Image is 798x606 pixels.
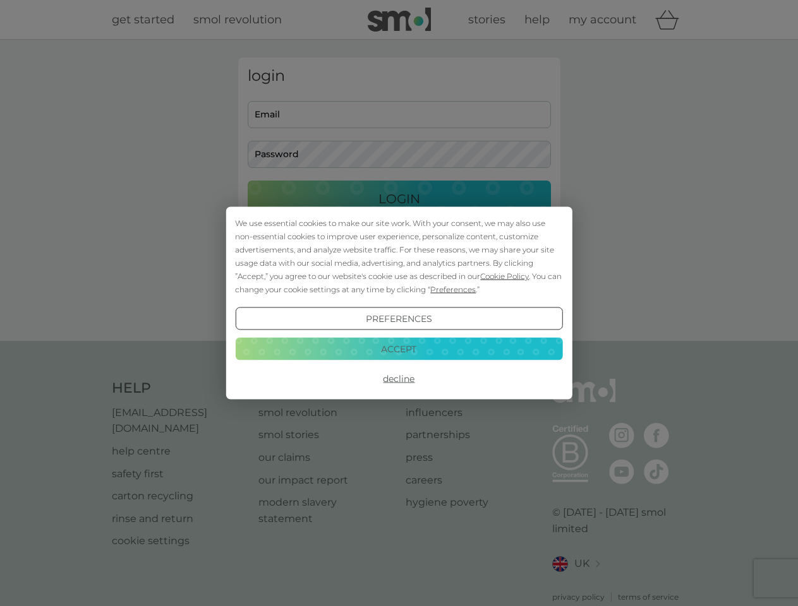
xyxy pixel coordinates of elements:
[235,337,562,360] button: Accept
[235,217,562,296] div: We use essential cookies to make our site work. With your consent, we may also use non-essential ...
[480,271,529,281] span: Cookie Policy
[430,285,476,294] span: Preferences
[235,307,562,330] button: Preferences
[235,367,562,390] button: Decline
[226,207,572,400] div: Cookie Consent Prompt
